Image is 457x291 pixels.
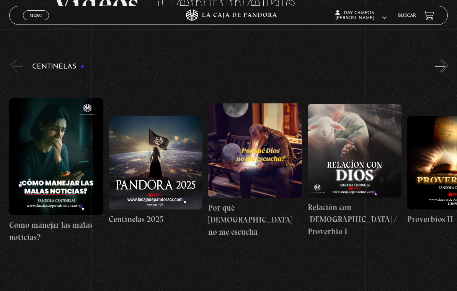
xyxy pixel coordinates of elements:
[27,20,45,25] span: Cerrar
[9,219,103,243] h4: Como manejar las malas noticias?
[32,63,85,70] h3: Centinelas
[208,202,302,238] h4: Por qué [DEMOGRAPHIC_DATA] no me escucha
[435,59,448,72] button: Next
[208,78,302,263] a: Por qué [DEMOGRAPHIC_DATA] no me escucha
[109,213,202,226] h4: Centinelas 2025
[9,59,23,72] button: Previous
[29,13,42,18] span: Menu
[398,13,416,18] a: Buscar
[109,78,202,263] a: Centinelas 2025
[424,10,434,21] a: View your shopping cart
[9,78,103,263] a: Como manejar las malas noticias?
[335,11,387,20] span: Day Campos [PERSON_NAME]
[308,201,402,238] h4: Relación con [DEMOGRAPHIC_DATA] / Proverbio I
[308,78,402,263] a: Relación con [DEMOGRAPHIC_DATA] / Proverbio I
